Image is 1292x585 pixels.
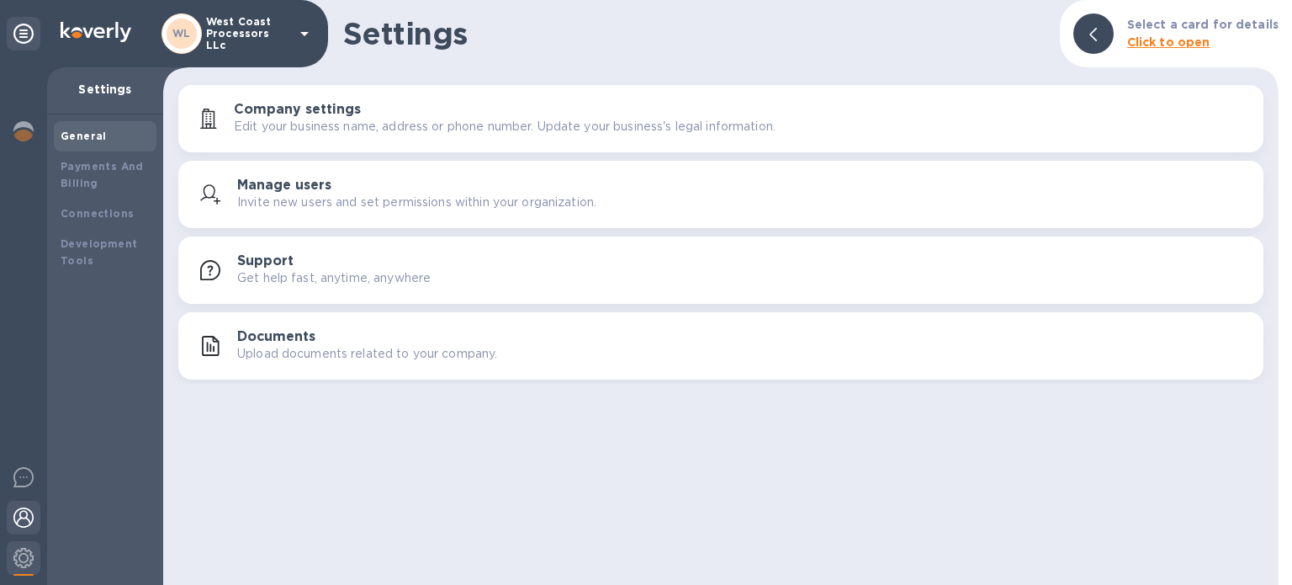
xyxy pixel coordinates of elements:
p: Edit your business name, address or phone number. Update your business's legal information. [234,118,776,136]
button: Manage usersInvite new users and set permissions within your organization. [178,161,1263,228]
b: WL [172,27,191,40]
h1: Settings [343,16,1046,51]
b: Development Tools [61,237,137,267]
div: Unpin categories [7,17,40,51]
h3: Documents [237,329,315,345]
img: Logo [61,22,131,42]
b: Payments And Billing [61,160,144,189]
h3: Company settings [234,102,361,118]
p: Invite new users and set permissions within your organization. [237,194,596,211]
button: SupportGet help fast, anytime, anywhere [178,237,1263,304]
button: Company settingsEdit your business name, address or phone number. Update your business's legal in... [178,85,1263,152]
p: Upload documents related to your company. [237,345,497,363]
p: Get help fast, anytime, anywhere [237,269,431,287]
b: Click to open [1127,35,1210,49]
p: West Coast Processors LLc [206,16,290,51]
h3: Support [237,253,294,269]
b: Connections [61,207,134,220]
b: General [61,130,107,142]
h3: Manage users [237,178,331,194]
button: DocumentsUpload documents related to your company. [178,312,1263,380]
b: Select a card for details [1127,18,1279,31]
p: Settings [61,81,150,98]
